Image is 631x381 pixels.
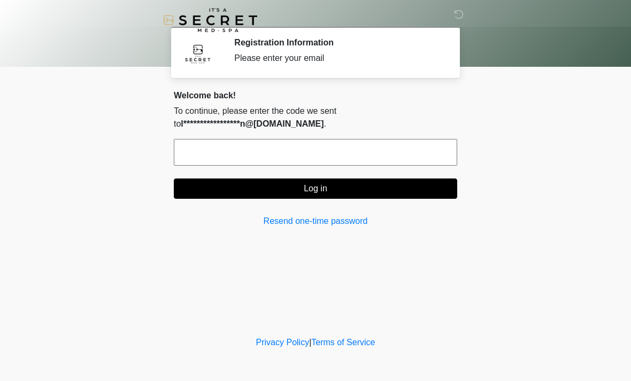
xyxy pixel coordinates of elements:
h2: Registration Information [234,37,441,48]
h2: Welcome back! [174,90,457,100]
a: Resend one-time password [174,215,457,228]
p: To continue, please enter the code we sent to . [174,105,457,130]
img: It's A Secret Med Spa Logo [163,8,257,32]
button: Log in [174,178,457,199]
a: Terms of Service [311,338,375,347]
a: Privacy Policy [256,338,310,347]
div: Please enter your email [234,52,441,65]
a: | [309,338,311,347]
img: Agent Avatar [182,37,214,69]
